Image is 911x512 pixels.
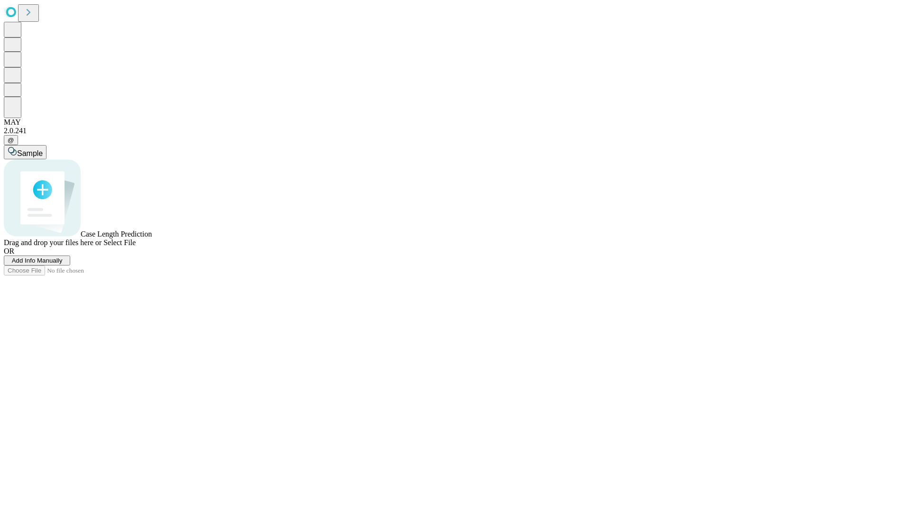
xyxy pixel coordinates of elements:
span: Case Length Prediction [81,230,152,238]
span: Drag and drop your files here or [4,238,102,247]
span: Sample [17,149,43,157]
div: MAY [4,118,907,127]
button: @ [4,135,18,145]
span: OR [4,247,14,255]
span: Select File [103,238,136,247]
span: @ [8,137,14,144]
button: Add Info Manually [4,256,70,265]
button: Sample [4,145,46,159]
span: Add Info Manually [12,257,63,264]
div: 2.0.241 [4,127,907,135]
